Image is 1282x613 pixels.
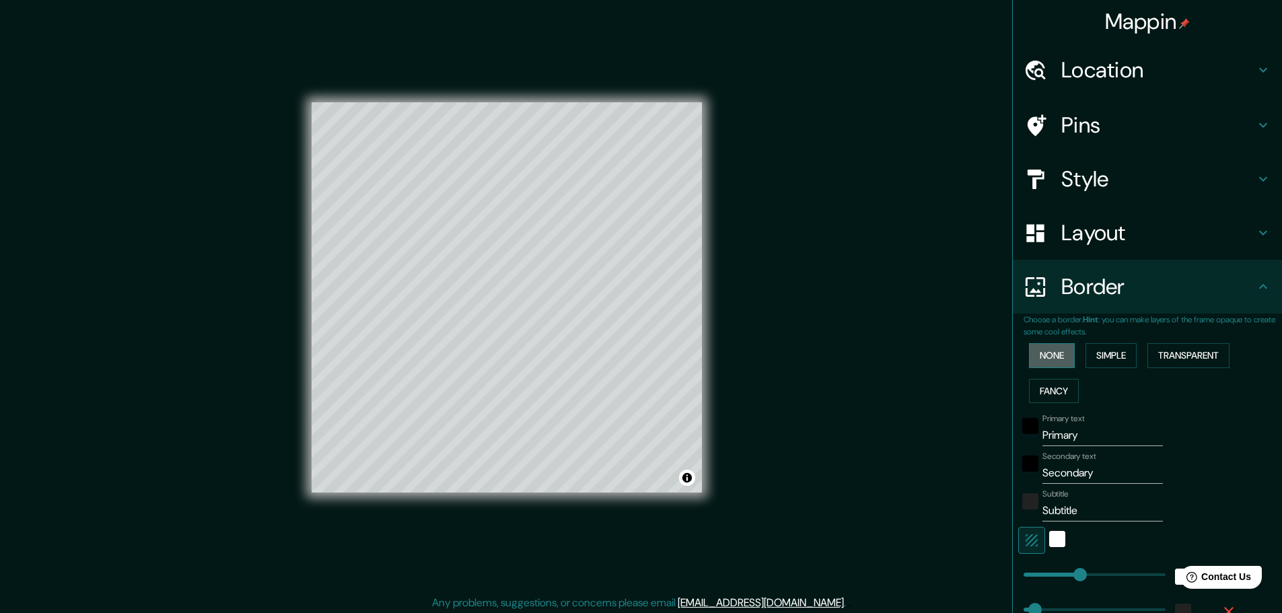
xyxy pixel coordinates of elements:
button: None [1029,343,1075,368]
h4: Pins [1061,112,1255,139]
button: black [1022,456,1038,472]
p: Any problems, suggestions, or concerns please email . [432,595,846,611]
label: Secondary text [1042,451,1096,462]
a: [EMAIL_ADDRESS][DOMAIN_NAME] [678,596,844,610]
label: Subtitle [1042,489,1069,500]
h4: Layout [1061,219,1255,246]
label: Primary text [1042,413,1084,425]
div: . [846,595,848,611]
div: Border [1013,260,1282,314]
button: black [1022,418,1038,434]
button: white [1049,531,1065,547]
button: Transparent [1147,343,1230,368]
button: Toggle attribution [679,470,695,486]
p: Choose a border. : you can make layers of the frame opaque to create some cool effects. [1024,314,1282,338]
button: Simple [1085,343,1137,368]
button: color-222222 [1022,493,1038,509]
h4: Location [1061,57,1255,83]
iframe: Help widget launcher [1162,561,1267,598]
div: Layout [1013,206,1282,260]
div: Style [1013,152,1282,206]
img: pin-icon.png [1179,18,1190,29]
div: Pins [1013,98,1282,152]
div: . [848,595,851,611]
h4: Style [1061,166,1255,192]
b: Hint [1083,314,1098,325]
h4: Border [1061,273,1255,300]
div: Location [1013,43,1282,97]
h4: Mappin [1105,8,1190,35]
button: Fancy [1029,379,1079,404]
